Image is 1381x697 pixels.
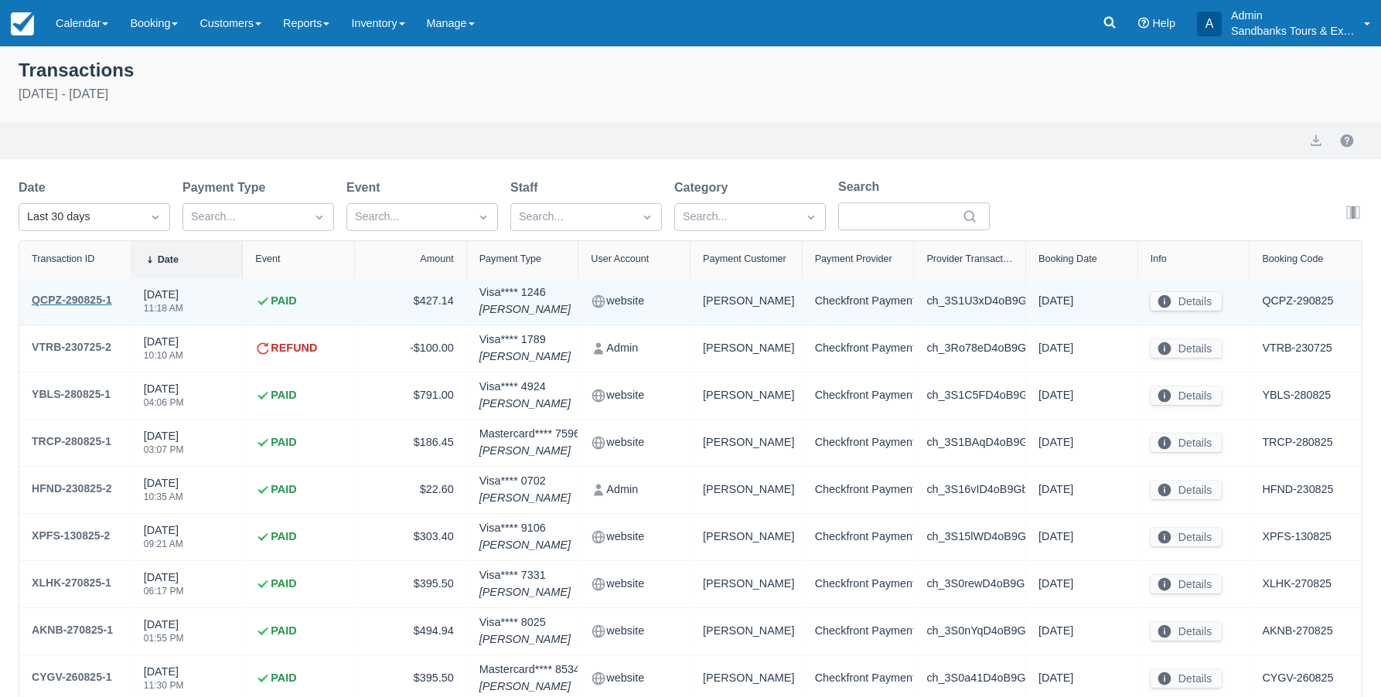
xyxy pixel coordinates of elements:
[1262,253,1323,264] div: Booking Code
[32,620,113,639] div: AKNB-270825-1
[32,338,111,359] a: VTRB-230725-2
[815,338,902,359] div: Checkfront Payments
[1262,293,1333,310] a: QCPZ-290825
[926,432,1013,454] div: ch_3S1BAqD4oB9Gbrmp01o1dcsk
[591,291,677,312] div: website
[1262,576,1332,593] a: XLHK-270825
[1152,17,1175,29] span: Help
[1262,623,1332,640] a: AKNB-270825
[591,338,677,359] div: Admin
[144,681,184,690] div: 11:30 PM
[815,526,902,548] div: Checkfront Payments
[1038,668,1125,689] div: [DATE]
[815,253,892,264] div: Payment Provider
[144,381,184,416] div: [DATE]
[926,620,1013,642] div: ch_3S0nYqD4oB9Gbrmp10bQmuPD
[1262,529,1332,546] a: XPFS-130825
[815,573,902,595] div: Checkfront Payments
[1231,8,1355,23] p: Admin
[479,396,571,413] em: [PERSON_NAME]
[479,443,580,460] em: [PERSON_NAME]
[1151,433,1222,452] button: Details
[158,254,179,265] div: Date
[476,209,491,225] span: Dropdown icon
[27,209,134,226] div: Last 30 days
[144,522,183,558] div: [DATE]
[591,432,677,454] div: website
[926,668,1013,689] div: ch_3S0a41D4oB9Gbrmp2uFJmcvU
[926,253,1013,264] div: Provider Transaction
[815,385,902,406] div: Checkfront Payments
[591,573,677,595] div: website
[32,253,94,264] div: Transaction ID
[271,670,296,687] strong: PAID
[815,620,902,642] div: Checkfront Payments
[271,529,296,546] strong: PAID
[674,178,734,197] label: Category
[926,526,1013,548] div: ch_3S15lWD4oB9Gbrmp0EKukYVz
[591,668,677,689] div: website
[479,631,571,648] em: [PERSON_NAME]
[1038,253,1097,264] div: Booking Date
[1262,434,1332,451] a: TRCP-280825
[367,668,454,689] div: $395.50
[271,576,296,593] strong: PAID
[32,620,113,642] a: AKNB-270825-1
[479,426,580,459] div: Mastercard **** 7596
[1151,528,1222,546] button: Details
[591,526,677,548] div: website
[703,291,789,312] div: [PERSON_NAME]
[926,291,1013,312] div: ch_3S1U3xD4oB9Gbrmp2N1E1KFP
[815,668,902,689] div: Checkfront Payments
[1038,338,1125,359] div: [DATE]
[1262,387,1331,404] a: YBLS-280825
[703,668,789,689] div: [PERSON_NAME]
[479,678,580,695] em: [PERSON_NAME]
[32,573,111,595] a: XLHK-270825-1
[591,620,677,642] div: website
[271,481,296,498] strong: PAID
[1151,481,1222,499] button: Details
[144,428,184,464] div: [DATE]
[19,85,1362,104] div: [DATE] - [DATE]
[1151,622,1222,641] button: Details
[1197,12,1222,36] div: A
[11,12,34,36] img: checkfront-main-nav-mini-logo.png
[479,348,571,365] em: [PERSON_NAME]
[479,661,580,695] div: Mastercard **** 8534
[803,209,819,225] span: Dropdown icon
[1307,131,1325,150] button: export
[815,479,902,501] div: Checkfront Payments
[346,178,387,197] label: Event
[367,338,454,359] div: -$100.00
[144,398,184,407] div: 04:06 PM
[1038,573,1125,595] div: [DATE]
[144,586,184,596] div: 06:17 PM
[144,351,183,360] div: 10:10 AM
[32,385,111,406] a: YBLS-280825-1
[182,178,271,197] label: Payment Type
[367,385,454,406] div: $791.00
[703,338,789,359] div: [PERSON_NAME]
[479,253,541,264] div: Payment Type
[479,537,571,554] em: [PERSON_NAME]
[591,253,649,264] div: User Account
[420,253,453,264] div: Amount
[32,479,112,498] div: HFND-230825-2
[144,569,184,605] div: [DATE]
[1151,669,1222,688] button: Details
[703,432,789,454] div: [PERSON_NAME]
[367,526,454,548] div: $303.40
[639,209,655,225] span: Dropdown icon
[144,334,183,369] div: [DATE]
[148,209,163,225] span: Dropdown icon
[367,620,454,642] div: $494.94
[144,445,184,454] div: 03:07 PM
[367,573,454,595] div: $395.50
[479,490,571,507] em: [PERSON_NAME]
[144,475,183,511] div: [DATE]
[1138,18,1149,29] i: Help
[1038,385,1125,406] div: [DATE]
[144,539,183,549] div: 09:21 AM
[367,432,454,454] div: $186.45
